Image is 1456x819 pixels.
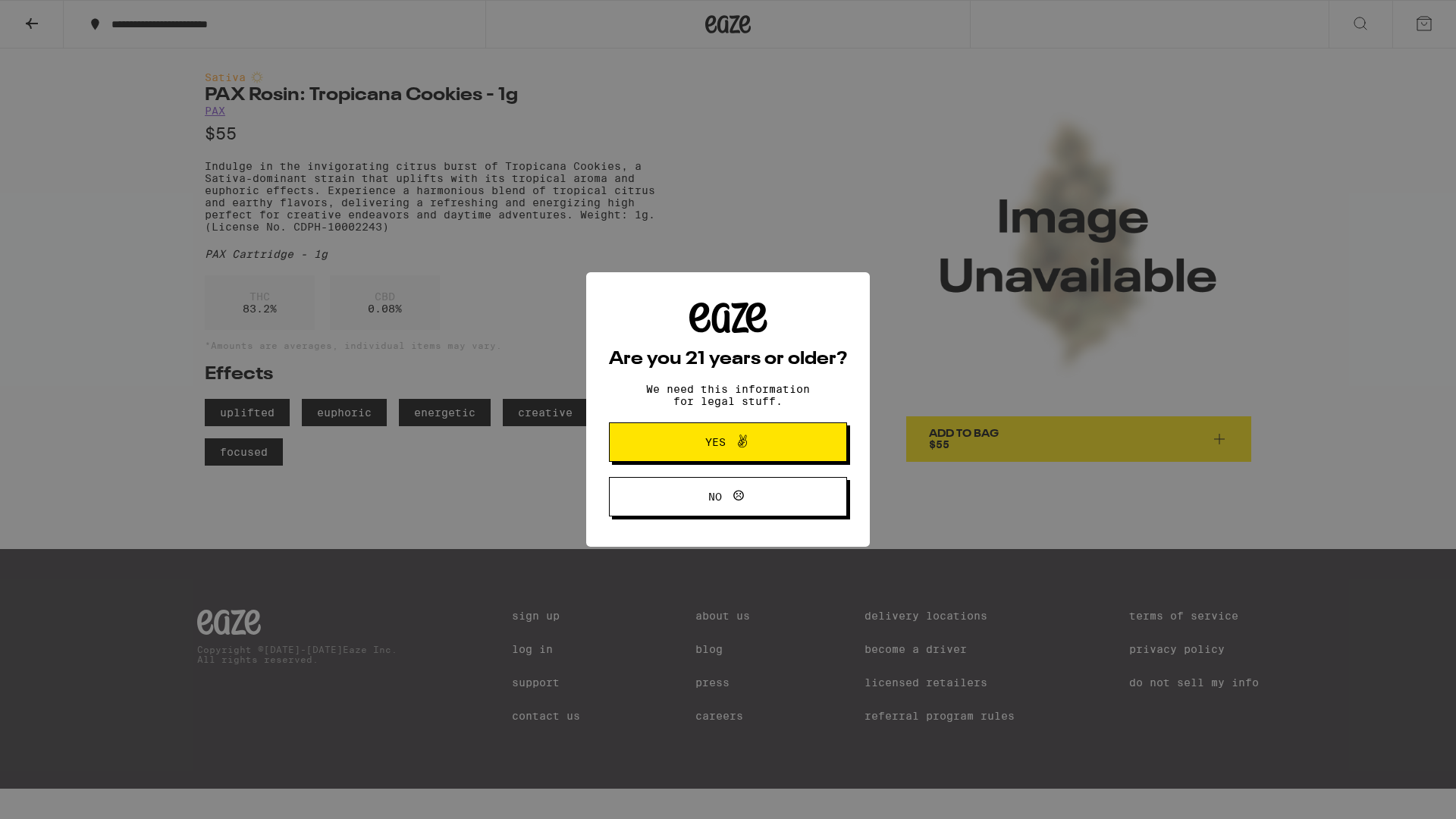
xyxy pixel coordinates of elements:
p: We need this information for legal stuff. [633,383,823,407]
button: No [609,477,847,516]
button: Yes [609,422,847,462]
h2: Are you 21 years or older? [609,350,847,369]
span: Yes [705,437,726,447]
span: No [708,491,722,502]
